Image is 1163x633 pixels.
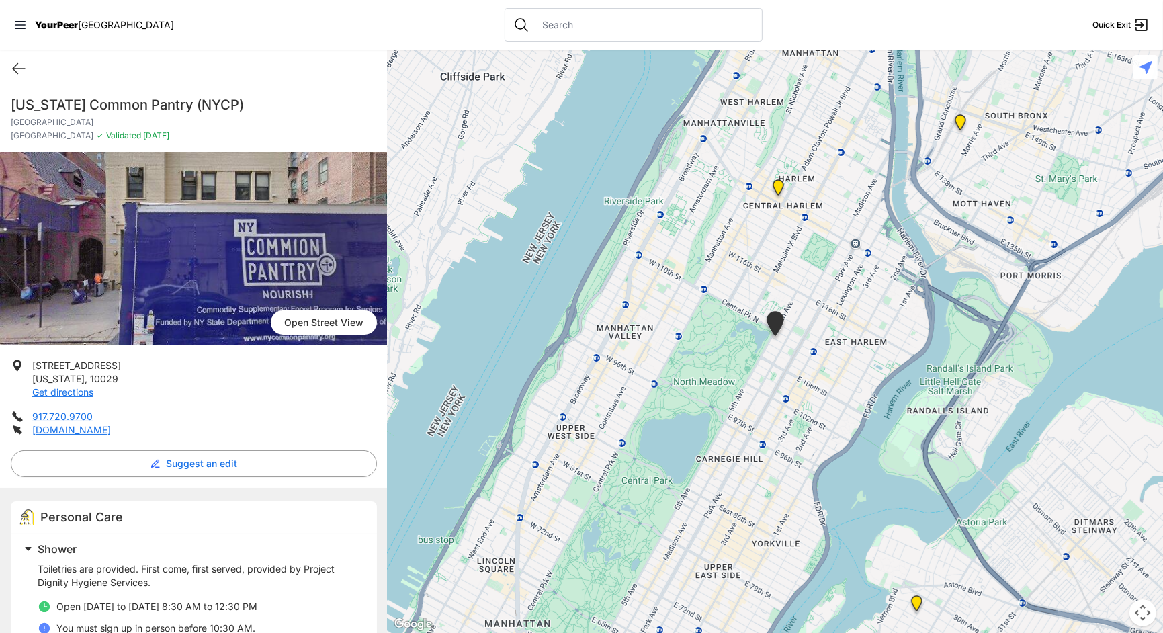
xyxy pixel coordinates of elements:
span: [DATE] [141,130,169,140]
span: [US_STATE] [32,373,85,384]
p: Toiletries are provided. First come, first served, provided by Project Dignity Hygiene Services. [38,562,361,589]
a: [DOMAIN_NAME] [32,424,111,435]
span: [GEOGRAPHIC_DATA] [11,130,93,141]
span: Validated [106,130,141,140]
span: [STREET_ADDRESS] [32,360,121,371]
span: Quick Exit [1092,19,1131,30]
span: ✓ [96,130,103,141]
div: Uptown/Harlem DYCD Youth Drop-in Center [770,179,787,201]
p: [GEOGRAPHIC_DATA] [11,117,377,128]
a: Open this area in Google Maps (opens a new window) [391,616,435,633]
span: Personal Care [40,510,123,524]
div: Manhattan [764,311,787,341]
span: YourPeer [35,19,78,30]
input: Search [535,18,754,32]
span: Shower [38,542,77,556]
div: Harm Reduction Center [952,114,969,136]
span: Open Street View [271,310,377,335]
span: 10029 [90,373,118,384]
h1: [US_STATE] Common Pantry (NYCP) [11,95,377,114]
a: 917.720.9700 [32,411,93,422]
a: Get directions [32,386,93,398]
button: Map camera controls [1129,599,1156,626]
button: Suggest an edit [11,450,377,477]
a: YourPeer[GEOGRAPHIC_DATA] [35,21,174,29]
a: Quick Exit [1092,17,1150,33]
span: Open [DATE] to [DATE] 8:30 AM to 12:30 PM [56,601,257,612]
span: Suggest an edit [166,457,237,470]
img: Google [391,616,435,633]
span: [GEOGRAPHIC_DATA] [78,19,174,30]
span: , [85,373,87,384]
